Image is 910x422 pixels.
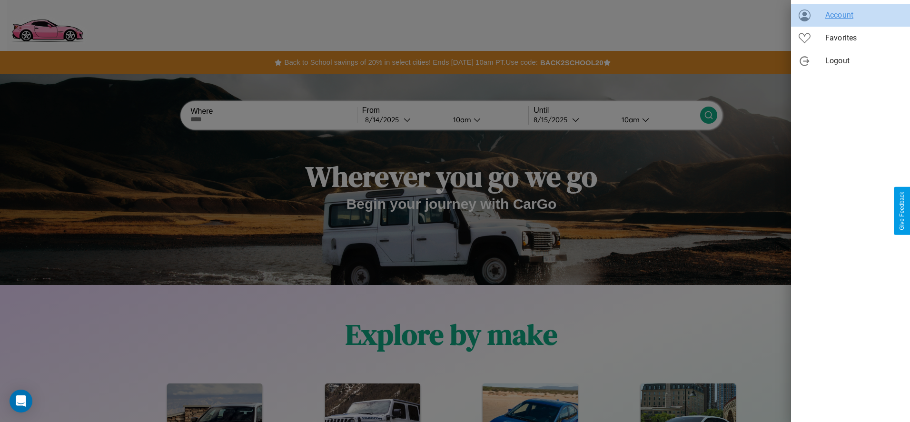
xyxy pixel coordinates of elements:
span: Account [825,10,902,21]
div: Open Intercom Messenger [10,390,32,412]
div: Give Feedback [899,192,905,230]
div: Logout [791,49,910,72]
div: Account [791,4,910,27]
span: Favorites [825,32,902,44]
span: Logout [825,55,902,67]
div: Favorites [791,27,910,49]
